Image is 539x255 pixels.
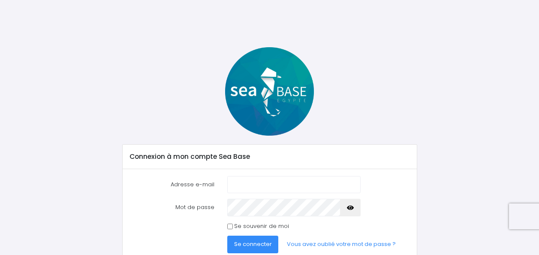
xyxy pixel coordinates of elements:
label: Adresse e-mail [123,176,221,193]
a: Vous avez oublié votre mot de passe ? [280,236,403,253]
span: Se connecter [234,240,272,248]
button: Se connecter [227,236,279,253]
div: Connexion à mon compte Sea Base [123,145,417,169]
label: Mot de passe [123,199,221,216]
label: Se souvenir de moi [234,222,289,231]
